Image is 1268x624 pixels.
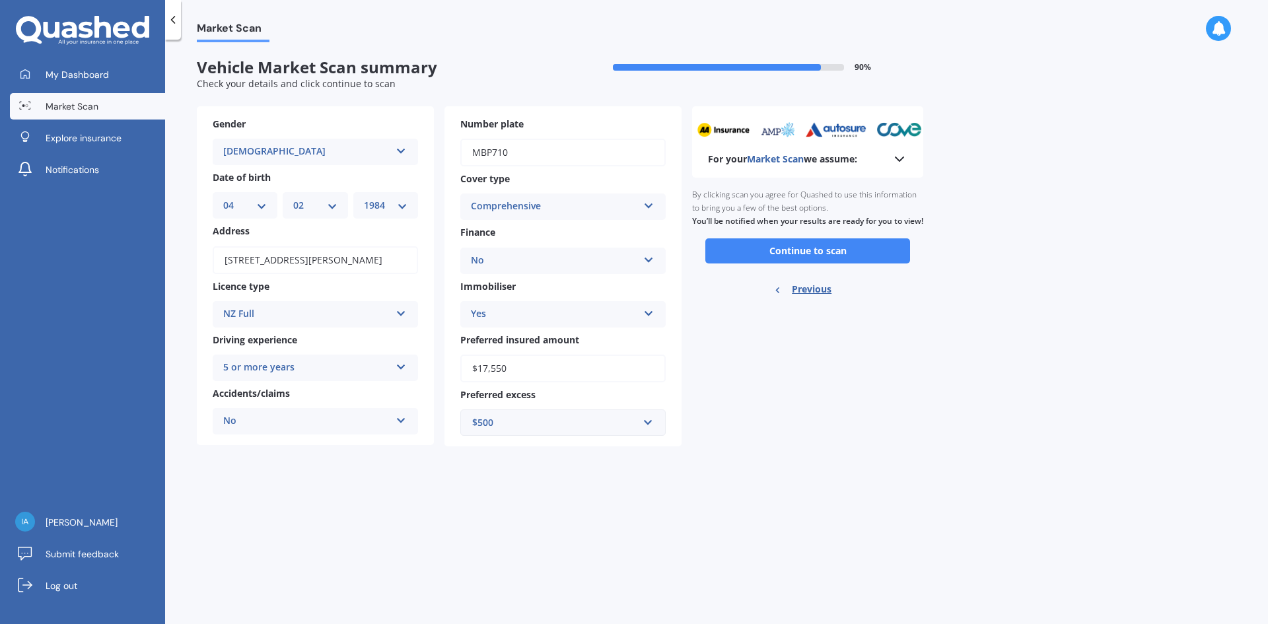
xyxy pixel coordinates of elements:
span: Licence type [213,280,269,293]
img: cove_sm.webp [873,122,919,137]
span: Previous [792,279,831,299]
span: Cover type [460,172,510,185]
a: Explore insurance [10,125,165,151]
a: Notifications [10,156,165,183]
a: [PERSON_NAME] [10,509,165,536]
span: Preferred insured amount [460,333,579,346]
span: Address [213,225,250,238]
div: No [223,413,390,429]
span: Driving experience [213,333,297,346]
a: Submit feedback [10,541,165,567]
span: Accidents/claims [213,387,290,399]
img: aa_sm.webp [693,122,746,137]
div: Comprehensive [471,199,638,215]
span: Preferred excess [460,388,536,401]
span: Market Scan [197,22,269,40]
span: 90 % [855,63,871,72]
a: Market Scan [10,93,165,120]
div: Yes [471,306,638,322]
span: My Dashboard [46,68,109,81]
img: autosure_sm.webp [802,122,863,137]
div: By clicking scan you agree for Quashed to use this information to bring you a few of the best opt... [692,178,923,238]
span: Vehicle Market Scan summary [197,58,560,77]
img: amp_sm.png [756,122,792,137]
a: Log out [10,572,165,599]
div: 5 or more years [223,360,390,376]
span: Number plate [460,118,524,130]
span: Submit feedback [46,547,119,561]
span: Market Scan [747,153,804,165]
div: No [471,253,638,269]
span: Date of birth [213,171,271,184]
div: [DEMOGRAPHIC_DATA] [223,144,390,160]
span: Log out [46,579,77,592]
span: Finance [460,226,495,239]
div: $500 [472,415,638,430]
span: Notifications [46,163,99,176]
img: 7d946373426769019b09d83d0718a84c [15,512,35,532]
span: Market Scan [46,100,98,113]
a: My Dashboard [10,61,165,88]
span: Immobiliser [460,280,516,293]
span: [PERSON_NAME] [46,516,118,529]
b: For your we assume: [708,153,857,166]
span: Gender [213,118,246,130]
span: Check your details and click continue to scan [197,77,396,90]
b: You’ll be notified when your results are ready for you to view! [692,215,923,226]
div: NZ Full [223,306,390,322]
span: Explore insurance [46,131,122,145]
button: Continue to scan [705,238,910,263]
